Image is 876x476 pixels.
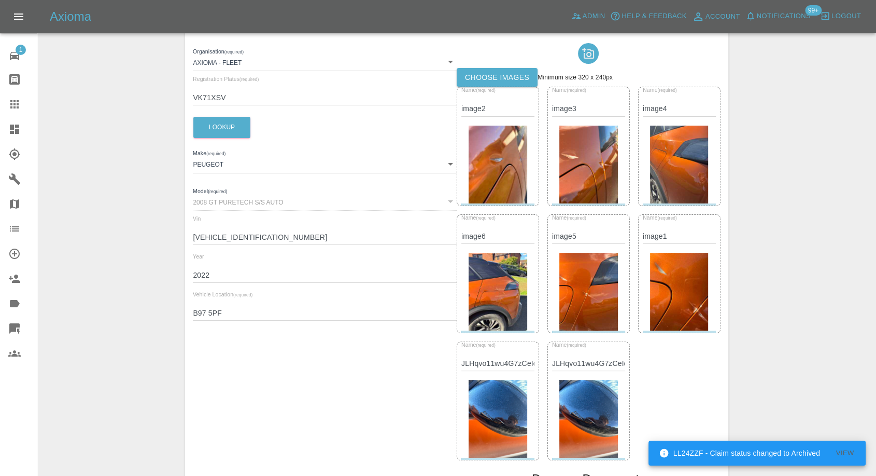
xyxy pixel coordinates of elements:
small: (required) [224,49,244,54]
button: Help & Feedback [607,8,689,24]
div: LL24ZZF - Claim status changed to Archived [659,444,820,463]
span: Name [461,342,496,348]
span: Year [193,253,204,260]
button: Logout [817,8,864,24]
small: (required) [567,215,586,220]
button: Notifications [743,8,813,24]
h5: Axioma [50,8,91,25]
span: Account [705,11,740,23]
small: (required) [657,88,676,93]
small: (required) [567,343,586,347]
span: Help & Feedback [621,10,686,22]
div: PEUGEOT [193,154,457,173]
small: (required) [657,215,676,220]
span: Registration Plates [193,76,259,82]
label: Organisation [193,47,244,56]
small: (required) [476,215,495,220]
span: Notifications [757,10,811,22]
label: Choose images [457,68,538,87]
a: Account [689,8,743,25]
small: (required) [239,77,259,82]
span: Logout [831,10,861,22]
span: Name [461,87,496,93]
small: (required) [476,88,495,93]
small: (required) [206,152,225,156]
span: Vin [193,215,201,222]
span: Vehicle Location [193,291,252,297]
button: View [828,445,861,461]
small: (required) [567,88,586,93]
span: Name [552,214,586,221]
span: Name [552,342,586,348]
span: 99+ [805,5,822,16]
span: Name [643,87,677,93]
span: Name [643,214,677,221]
button: Lookup [193,117,250,138]
div: Axioma - Fleet [193,52,457,71]
span: 1 [16,45,26,55]
label: Make [193,149,225,158]
small: (required) [208,189,227,194]
a: Admin [569,8,608,24]
div: 2008 GT PURETECH S/S AUTO [193,192,457,211]
span: Minimum size 320 x 240px [538,74,613,81]
span: Name [461,214,496,221]
small: (required) [476,343,495,347]
span: Name [552,87,586,93]
span: Admin [583,10,605,22]
button: Open drawer [6,4,31,29]
label: Model [193,187,227,195]
small: (required) [233,293,252,297]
